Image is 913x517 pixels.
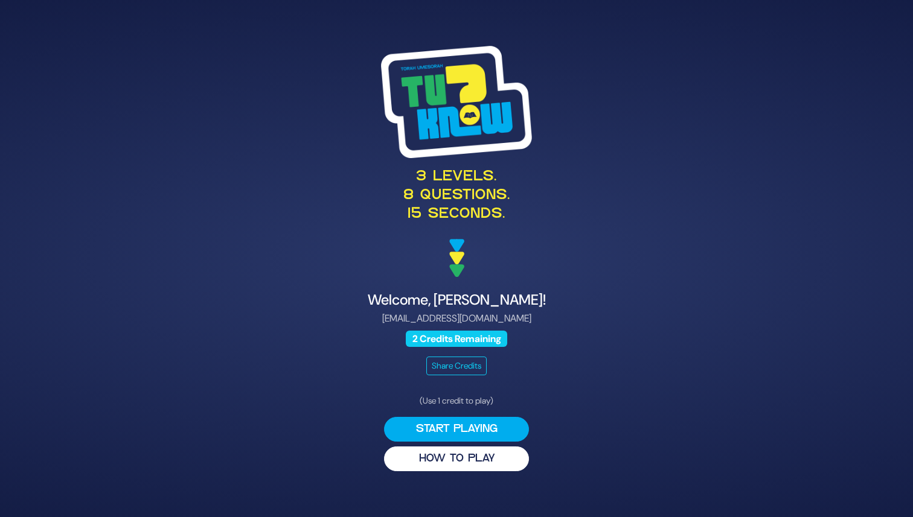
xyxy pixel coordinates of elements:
p: 3 levels. 8 questions. 15 seconds. [162,168,751,224]
span: 2 Credits Remaining [406,331,507,347]
button: Start Playing [384,417,529,442]
button: HOW TO PLAY [384,446,529,471]
img: Tournament Logo [381,46,532,158]
img: decoration arrows [449,239,464,278]
p: [EMAIL_ADDRESS][DOMAIN_NAME] [162,311,751,326]
p: (Use 1 credit to play) [384,395,529,407]
h4: Welcome, [PERSON_NAME]! [162,291,751,309]
button: Share Credits [426,357,487,375]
